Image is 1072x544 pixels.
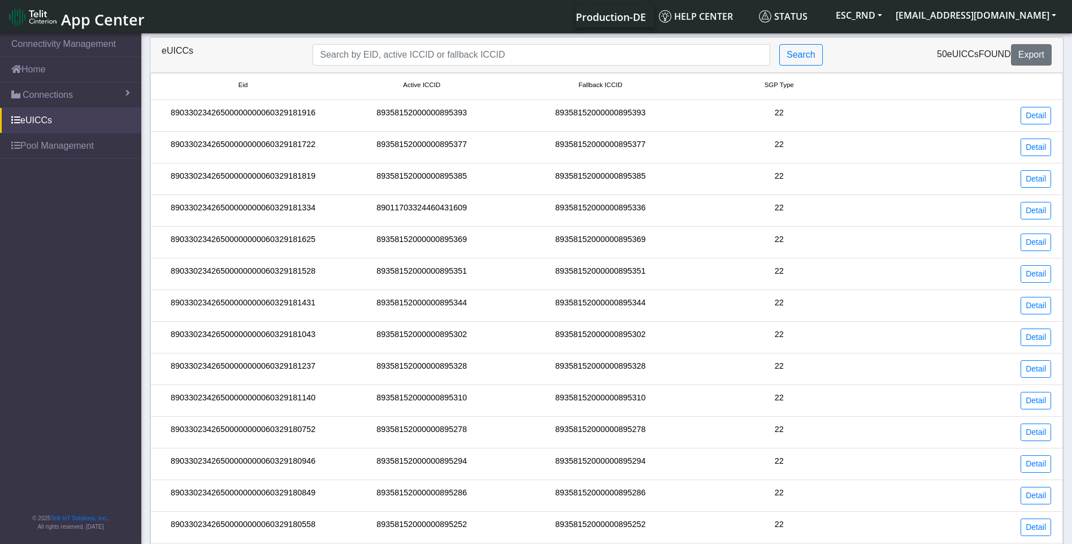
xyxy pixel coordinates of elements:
div: 22 [690,234,869,251]
a: App Center [9,5,143,29]
div: 89358152000000895286 [511,487,689,504]
div: 22 [690,424,869,441]
a: Detail [1021,297,1051,314]
span: Connections [23,88,73,102]
div: 89358152000000895310 [332,392,511,409]
div: 89033023426500000000060329180946 [154,455,332,473]
div: 22 [690,265,869,283]
div: 89358152000000895344 [511,297,689,314]
div: 89033023426500000000060329180752 [154,424,332,441]
div: 89358152000000895385 [511,170,689,188]
div: 89033023426500000000060329181237 [154,360,332,378]
div: 89033023426500000000060329180849 [154,487,332,504]
div: 89358152000000895351 [332,265,511,283]
div: 89033023426500000000060329181140 [154,392,332,409]
a: Detail [1021,519,1051,536]
a: Telit IoT Solutions, Inc. [51,515,107,521]
div: 89358152000000895278 [511,424,689,441]
div: 22 [690,360,869,378]
div: 89358152000000895294 [511,455,689,473]
div: 89358152000000895351 [511,265,689,283]
div: 22 [690,329,869,346]
div: 22 [690,107,869,124]
span: Status [759,10,808,23]
a: Detail [1021,455,1051,473]
div: 89358152000000895302 [511,329,689,346]
div: 89358152000000895336 [511,202,689,219]
div: 89358152000000895369 [332,234,511,251]
div: 89358152000000895385 [332,170,511,188]
div: 89033023426500000000060329180558 [154,519,332,536]
div: 89033023426500000000060329181431 [154,297,332,314]
a: Detail [1021,234,1051,251]
a: Detail [1021,392,1051,409]
div: 22 [690,455,869,473]
span: Production-DE [576,10,646,24]
a: Detail [1021,265,1051,283]
button: [EMAIL_ADDRESS][DOMAIN_NAME] [889,5,1063,25]
div: 89358152000000895294 [332,455,511,473]
div: 22 [690,297,869,314]
div: 22 [690,170,869,188]
div: 22 [690,202,869,219]
div: 89033023426500000000060329181819 [154,170,332,188]
a: Detail [1021,202,1051,219]
div: 89358152000000895252 [511,519,689,536]
a: Detail [1021,360,1051,378]
div: 89358152000000895393 [332,107,511,124]
div: 22 [690,519,869,536]
button: ESC_RND [829,5,889,25]
div: 89033023426500000000060329181916 [154,107,332,124]
a: Detail [1021,329,1051,346]
a: Status [754,5,829,28]
div: 89358152000000895328 [332,360,511,378]
a: Detail [1021,107,1051,124]
span: Active ICCID [403,80,440,90]
img: knowledge.svg [659,10,671,23]
img: status.svg [759,10,771,23]
button: Export [1011,44,1052,66]
div: eUICCs [153,44,304,66]
div: 89033023426500000000060329181528 [154,265,332,283]
div: 89358152000000895393 [511,107,689,124]
div: 89358152000000895328 [511,360,689,378]
button: Search [779,44,823,66]
div: 89033023426500000000060329181334 [154,202,332,219]
a: Detail [1021,170,1051,188]
a: Detail [1021,139,1051,156]
div: 89358152000000895377 [511,139,689,156]
span: Fallback ICCID [579,80,622,90]
a: Help center [654,5,754,28]
div: 89358152000000895286 [332,487,511,504]
div: 89011703324460431609 [332,202,511,219]
span: found [979,49,1011,59]
div: 89358152000000895344 [332,297,511,314]
div: 89358152000000895252 [332,519,511,536]
div: 22 [690,139,869,156]
div: 22 [690,392,869,409]
span: Export [1018,50,1044,59]
a: Detail [1021,424,1051,441]
span: Eid [238,80,248,90]
div: 89358152000000895278 [332,424,511,441]
div: 89033023426500000000060329181043 [154,329,332,346]
div: 89033023426500000000060329181722 [154,139,332,156]
a: Detail [1021,487,1051,504]
span: Help center [659,10,733,23]
span: 50 [937,49,947,59]
div: 89358152000000895377 [332,139,511,156]
div: 89358152000000895369 [511,234,689,251]
div: 22 [690,487,869,504]
div: 89033023426500000000060329181625 [154,234,332,251]
div: 89358152000000895302 [332,329,511,346]
span: eUICCs [947,49,979,59]
a: Your current platform instance [575,5,645,28]
span: App Center [61,9,145,30]
img: logo-telit-cinterion-gw-new.png [9,8,57,26]
input: Search... [313,44,770,66]
span: SGP Type [765,80,794,90]
div: 89358152000000895310 [511,392,689,409]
